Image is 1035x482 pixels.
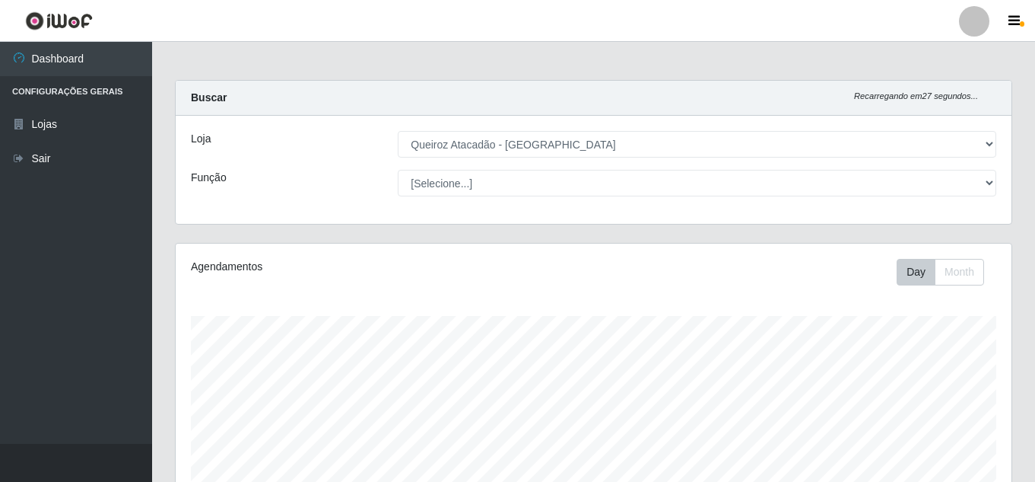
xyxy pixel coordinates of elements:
[191,259,513,275] div: Agendamentos
[191,91,227,104] strong: Buscar
[191,170,227,186] label: Função
[854,91,978,101] i: Recarregando em 27 segundos...
[191,131,211,147] label: Loja
[935,259,984,286] button: Month
[897,259,984,286] div: First group
[25,11,93,30] img: CoreUI Logo
[897,259,996,286] div: Toolbar with button groups
[897,259,935,286] button: Day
